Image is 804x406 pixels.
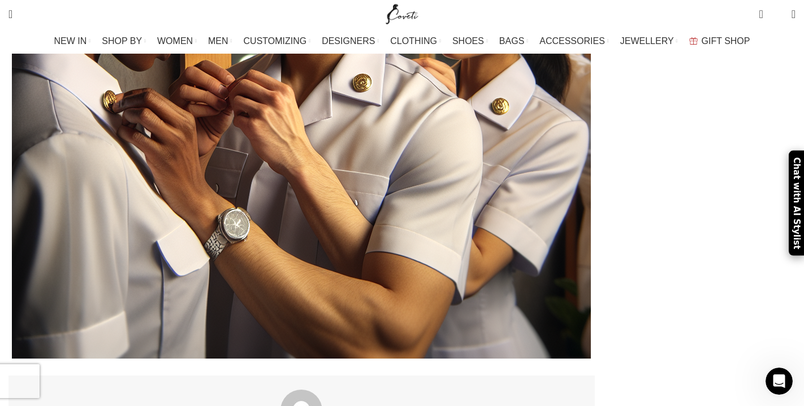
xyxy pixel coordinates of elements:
[3,30,801,53] div: Main navigation
[539,36,605,46] span: ACCESSORIES
[322,30,379,53] a: DESIGNERS
[753,3,768,25] a: 0
[689,37,698,45] img: GiftBag
[3,3,18,25] a: Search
[390,30,441,53] a: CLOTHING
[322,36,375,46] span: DESIGNERS
[157,30,197,53] a: WOMEN
[499,30,528,53] a: BAGS
[390,36,437,46] span: CLOTHING
[157,36,193,46] span: WOMEN
[208,36,228,46] span: MEN
[620,36,674,46] span: JEWELLERY
[452,36,484,46] span: SHOES
[54,30,91,53] a: NEW IN
[766,368,793,395] iframe: Intercom live chat
[760,6,768,14] span: 0
[102,30,146,53] a: SHOP BY
[244,36,307,46] span: CUSTOMIZING
[689,30,750,53] a: GIFT SHOP
[383,8,421,18] a: Site logo
[539,30,609,53] a: ACCESSORIES
[244,30,311,53] a: CUSTOMIZING
[54,36,87,46] span: NEW IN
[620,30,678,53] a: JEWELLERY
[702,36,750,46] span: GIFT SHOP
[102,36,142,46] span: SHOP BY
[499,36,524,46] span: BAGS
[452,30,488,53] a: SHOES
[208,30,232,53] a: MEN
[772,3,783,25] div: My Wishlist
[774,11,783,20] span: 0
